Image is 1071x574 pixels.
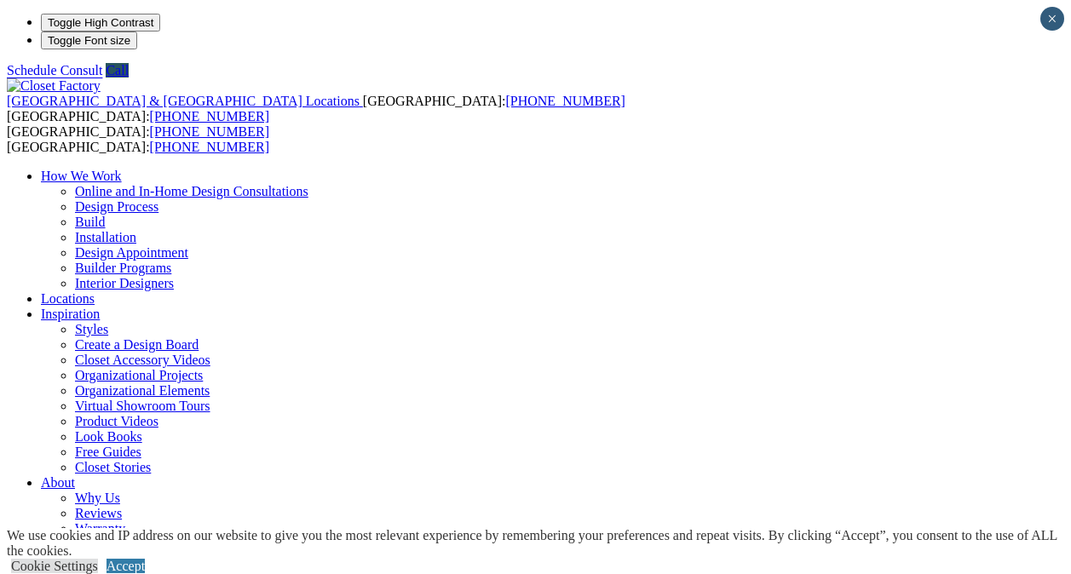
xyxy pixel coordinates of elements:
a: Installation [75,230,136,244]
a: [PHONE_NUMBER] [150,109,269,123]
a: About [41,475,75,490]
a: Organizational Elements [75,383,210,398]
span: Toggle High Contrast [48,16,153,29]
a: How We Work [41,169,122,183]
a: Online and In-Home Design Consultations [75,184,308,198]
span: [GEOGRAPHIC_DATA] & [GEOGRAPHIC_DATA] Locations [7,94,360,108]
span: Toggle Font size [48,34,130,47]
a: Design Process [75,199,158,214]
a: Styles [75,322,108,336]
a: Design Appointment [75,245,188,260]
a: Warranty [75,521,125,536]
button: Toggle High Contrast [41,14,160,32]
span: [GEOGRAPHIC_DATA]: [GEOGRAPHIC_DATA]: [7,94,625,123]
div: We use cookies and IP address on our website to give you the most relevant experience by remember... [7,528,1071,559]
button: Toggle Font size [41,32,137,49]
a: Builder Programs [75,261,171,275]
a: Virtual Showroom Tours [75,399,210,413]
a: [PHONE_NUMBER] [505,94,625,108]
a: Create a Design Board [75,337,199,352]
a: Call [106,63,129,77]
a: Look Books [75,429,142,444]
a: Schedule Consult [7,63,102,77]
span: [GEOGRAPHIC_DATA]: [GEOGRAPHIC_DATA]: [7,124,269,154]
a: Organizational Projects [75,368,203,382]
a: Free Guides [75,445,141,459]
img: Closet Factory [7,78,101,94]
a: Build [75,215,106,229]
a: Why Us [75,491,120,505]
a: Locations [41,291,95,306]
button: Close [1040,7,1064,31]
a: [GEOGRAPHIC_DATA] & [GEOGRAPHIC_DATA] Locations [7,94,363,108]
a: Closet Stories [75,460,151,474]
a: Product Videos [75,414,158,428]
a: Reviews [75,506,122,520]
a: [PHONE_NUMBER] [150,140,269,154]
a: Inspiration [41,307,100,321]
a: Closet Accessory Videos [75,353,210,367]
a: Interior Designers [75,276,174,290]
a: [PHONE_NUMBER] [150,124,269,139]
a: Cookie Settings [11,559,98,573]
a: Accept [107,559,145,573]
